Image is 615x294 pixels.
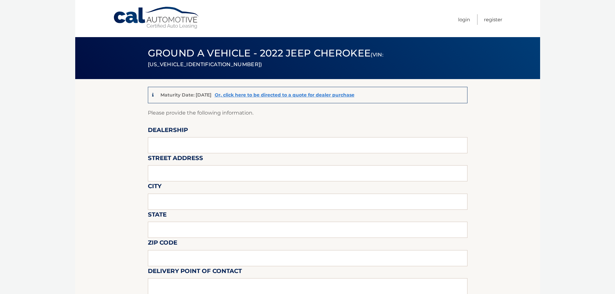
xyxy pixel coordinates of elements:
[148,210,167,222] label: State
[113,6,200,29] a: Cal Automotive
[148,125,188,137] label: Dealership
[148,238,177,250] label: Zip Code
[148,108,467,117] p: Please provide the following information.
[215,92,354,98] a: Or, click here to be directed to a quote for dealer purchase
[148,153,203,165] label: Street Address
[484,14,502,25] a: Register
[148,52,384,67] small: (VIN: [US_VEHICLE_IDENTIFICATION_NUMBER])
[160,92,211,98] p: Maturity Date: [DATE]
[148,47,384,69] span: Ground a Vehicle - 2022 Jeep Cherokee
[458,14,470,25] a: Login
[148,181,161,193] label: City
[148,266,242,278] label: Delivery Point of Contact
